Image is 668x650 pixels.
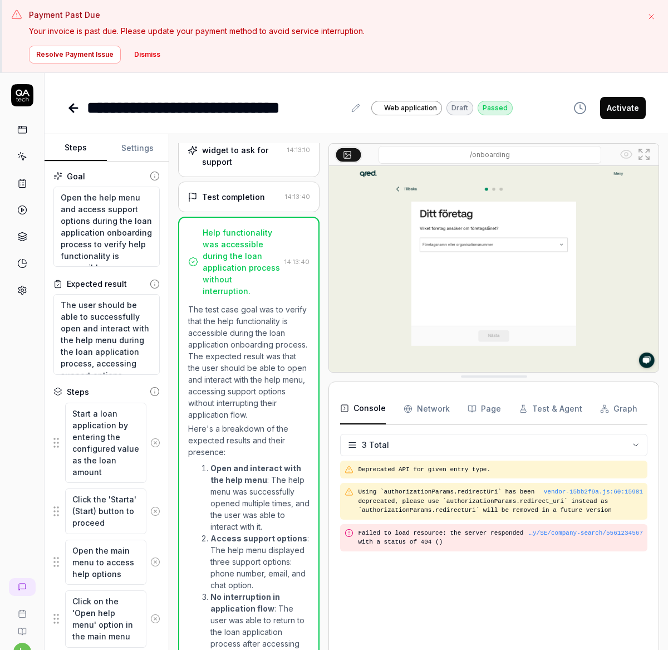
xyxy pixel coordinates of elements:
div: Open the live chat widget to ask for support [202,133,283,168]
button: Network [404,393,450,424]
div: Draft [446,101,473,115]
div: Passed [478,101,513,115]
time: 14:13:10 [287,146,310,154]
pre: Failed to load resource: the server responded with a status of 404 () [358,529,643,547]
strong: Open and interact with the help menu [210,463,301,485]
li: : The help menu was successfully opened multiple times, and the user was able to interact with it. [210,462,310,532]
pre: Using `authorizationParams.redirectUri` has been deprecated, please use `authorizationParams.redi... [358,487,643,515]
div: Suggestions [53,590,160,648]
a: Book a call with us [4,600,40,618]
div: Steps [67,386,89,398]
a: New conversation [9,578,36,596]
div: Test completion [202,191,265,203]
strong: Access support options [210,534,307,543]
a: Documentation [4,618,40,636]
button: View version history [567,97,593,119]
strong: No interruption in application flow [210,592,280,613]
button: …y/SE/company-search/5561234567 [529,529,643,538]
div: Suggestions [53,539,160,586]
button: Open in full screen [635,145,653,163]
button: Console [340,393,386,424]
div: vendor-15bb2f9a.js : 60 : 15981 [544,487,643,497]
li: : The help menu displayed three support options: phone number, email, and chat option. [210,532,310,591]
button: Test & Agent [519,393,582,424]
div: Help functionality was accessible during the loan application process without interruption. [203,227,280,297]
button: Show all interative elements [617,145,635,163]
button: Remove step [146,551,164,573]
h3: Payment Past Due [29,9,637,21]
button: Remove step [146,500,164,522]
p: Here's a breakdown of the expected results and their presence: [188,423,310,458]
button: Steps [45,135,107,162]
img: Screenshot [329,166,659,372]
time: 14:13:40 [284,258,310,266]
div: Suggestions [53,402,160,484]
button: Dismiss [127,46,167,63]
div: Suggestions [53,488,160,535]
button: Page [468,393,501,424]
button: Remove step [146,608,164,630]
a: Web application [371,100,442,115]
button: Settings [107,135,169,162]
button: Remove step [146,432,164,454]
div: Goal [67,170,85,182]
span: Web application [384,103,437,113]
div: Expected result [67,278,127,290]
p: The test case goal was to verify that the help functionality is accessible during the loan applic... [188,304,310,421]
button: Resolve Payment Issue [29,46,121,63]
button: Graph [600,393,637,424]
p: Your invoice is past due. Please update your payment method to avoid service interruption. [29,25,637,37]
pre: Deprecated API for given entry type. [358,465,643,475]
time: 14:13:40 [285,193,310,201]
button: vendor-15bb2f9a.js:60:15981 [544,487,643,497]
button: Activate [600,97,646,119]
